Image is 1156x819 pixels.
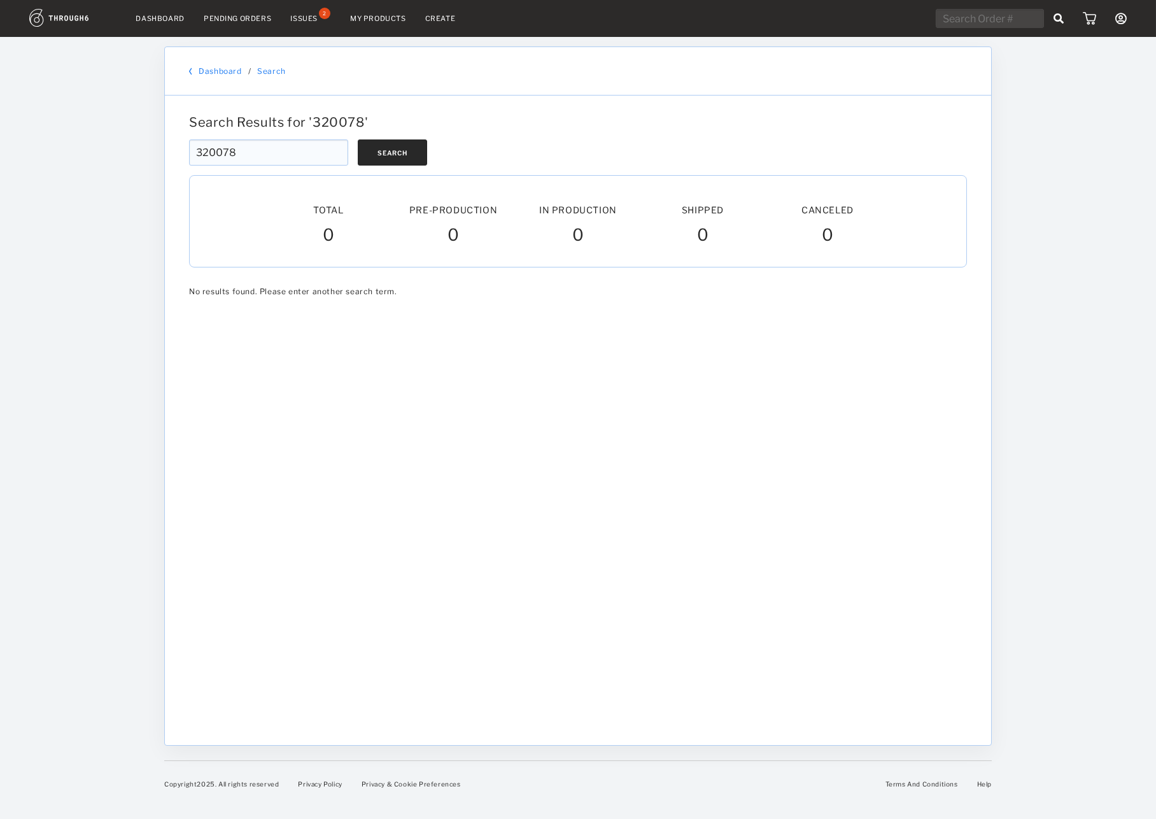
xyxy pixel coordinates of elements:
input: Search Order # [936,9,1044,28]
a: Create [425,14,456,23]
a: Issues2 [290,13,331,24]
span: 0 [448,225,460,248]
span: Copyright 2025 . All rights reserved [164,780,279,788]
span: Total [314,204,344,215]
a: Terms And Conditions [885,780,958,788]
span: Shipped [682,204,724,215]
div: Issues [290,14,318,23]
span: 0 [323,225,335,248]
a: Help [977,780,992,788]
span: In Production [539,204,617,215]
span: 0 [572,225,584,248]
a: Dashboard [136,14,185,23]
div: / [248,66,251,76]
button: Search [358,139,427,166]
a: Pending Orders [204,14,271,23]
img: back_bracket.f28aa67b.svg [189,68,192,75]
a: My Products [350,14,406,23]
a: Privacy & Cookie Preferences [362,780,461,788]
div: 2 [319,8,330,19]
span: Pre-Production [409,204,497,215]
a: Search [257,66,286,76]
span: Canceled [801,204,854,215]
span: 0 [697,225,709,248]
img: icon_cart.dab5cea1.svg [1083,12,1096,25]
img: logo.1c10ca64.svg [29,9,117,27]
input: Search Order # [189,139,348,166]
span: 0 [822,225,834,248]
div: No results found. Please enter another search term. [184,287,972,296]
span: Search Results for ' 320078 ' [189,115,368,130]
a: Privacy Policy [298,780,342,788]
a: Dashboard [199,66,241,76]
